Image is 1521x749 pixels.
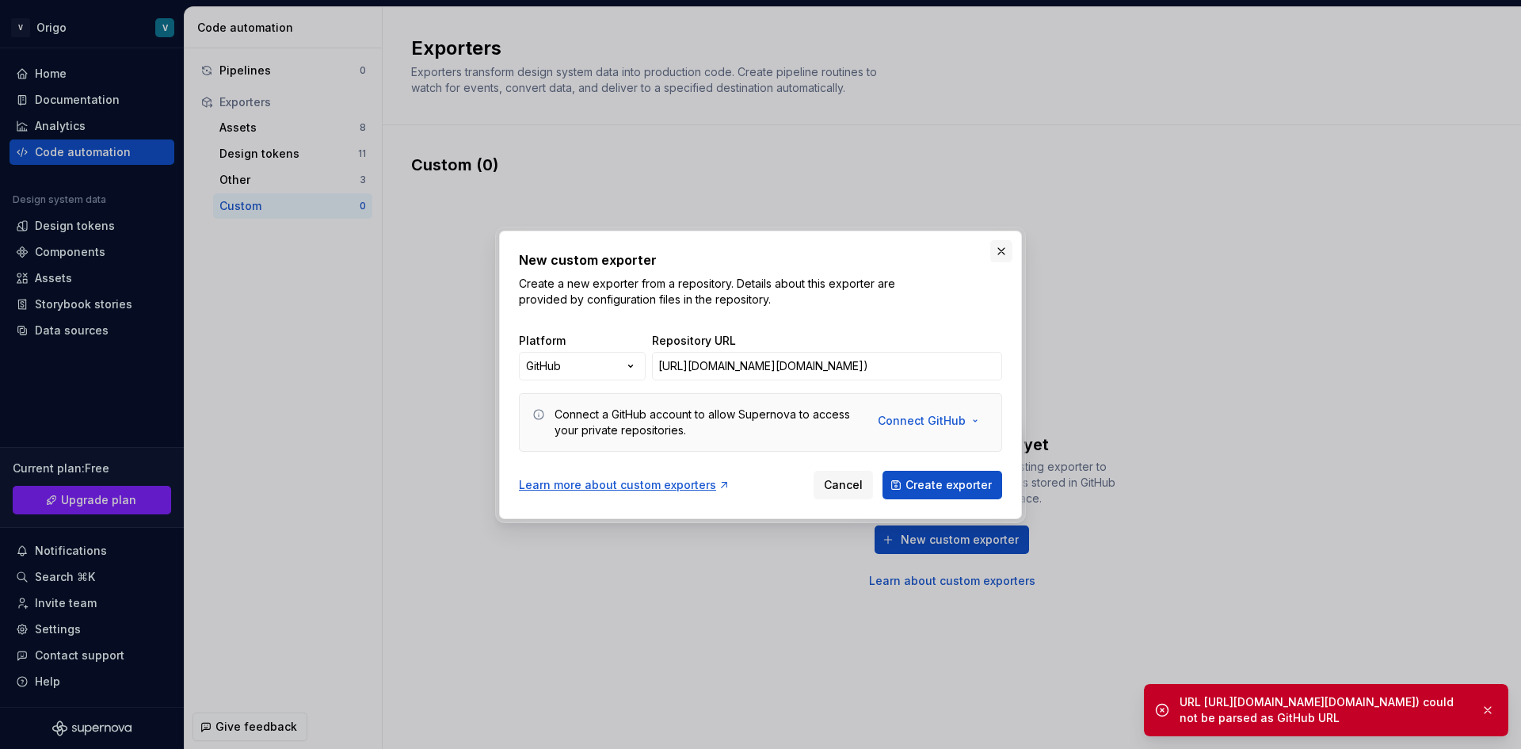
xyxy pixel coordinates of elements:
[519,250,1002,269] h2: New custom exporter
[519,477,730,493] a: Learn more about custom exporters
[824,477,863,493] span: Cancel
[519,276,899,308] p: Create a new exporter from a repository. Details about this exporter are provided by configuratio...
[652,333,736,349] label: Repository URL
[1180,694,1468,726] div: URL [URL][DOMAIN_NAME][DOMAIN_NAME]) could not be parsed as GitHub URL
[555,407,858,438] div: Connect a GitHub account to allow Supernova to access your private repositories.
[867,407,989,435] button: Connect GitHub
[882,471,1002,499] button: Create exporter
[519,333,566,349] label: Platform
[878,413,966,429] span: Connect GitHub
[814,471,873,499] button: Cancel
[905,477,992,493] span: Create exporter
